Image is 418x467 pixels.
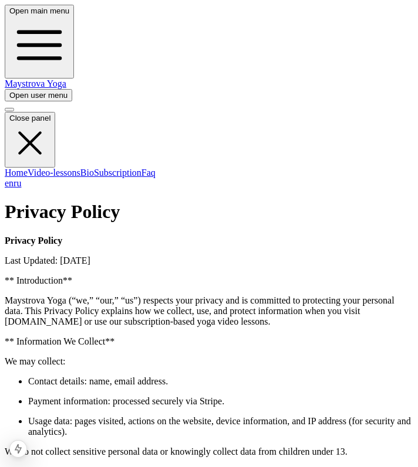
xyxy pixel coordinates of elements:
[5,112,55,167] button: Close panel
[5,295,413,327] p: Maystrova Yoga (“we,” “our,” “us”) respects your privacy and is committed to protecting your pers...
[9,6,69,15] span: Open main menu
[5,446,413,457] p: We do not collect sensitive personal data or knowingly collect data from children under 13.
[14,178,21,188] a: ru
[28,376,413,387] p: Contact details: name, email address.
[28,416,413,437] p: Usage data: pages visited, actions on the website, device information, and IP address (for securi...
[80,168,94,178] a: Bio
[5,89,72,101] button: Open user menu
[9,91,68,100] span: Open user menu
[141,168,156,178] a: Faq
[5,79,66,88] a: Maystrova Yoga
[5,168,28,178] a: Home
[5,356,413,367] p: We may collect:
[5,5,74,79] button: Open main menu
[5,201,413,223] h1: Privacy Policy
[9,114,50,122] span: Close panel
[94,168,141,178] a: Subscription
[5,336,413,347] p: ** Information We Collect**
[28,396,413,407] p: Payment information: processed securely via Stripe.
[5,255,413,266] p: Last Updated: [DATE]
[5,236,62,246] strong: Privacy Policy
[28,168,80,178] a: Video-lessons
[5,178,14,188] a: en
